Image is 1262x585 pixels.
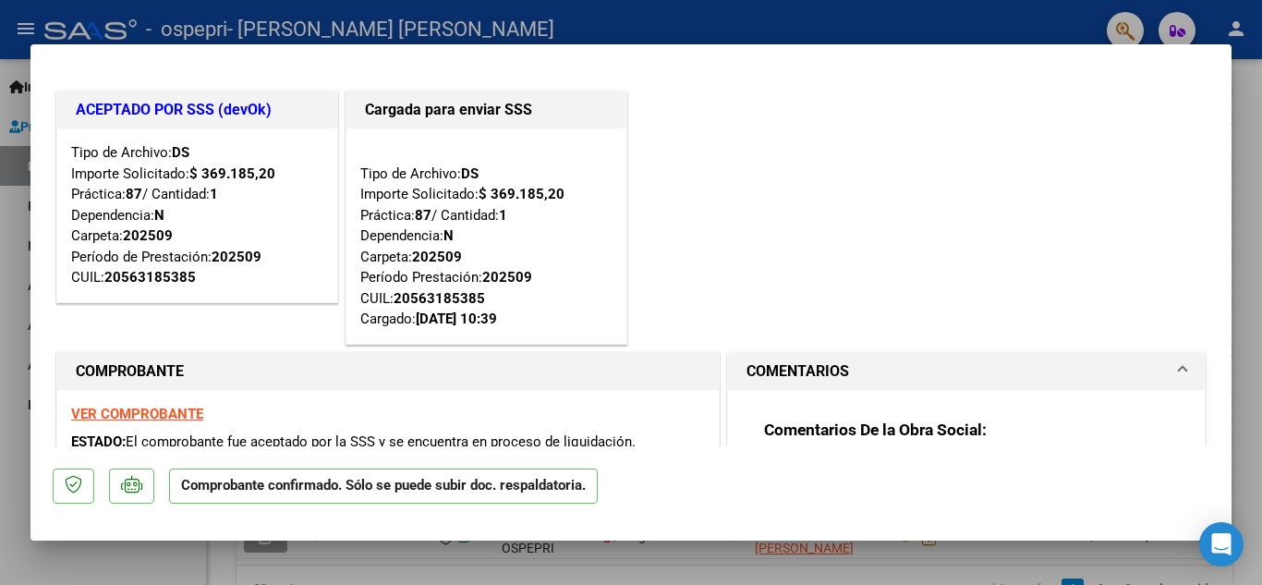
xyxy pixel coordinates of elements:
strong: 87 [126,186,142,202]
h1: COMENTARIOS [746,360,849,383]
a: VER COMPROBANTE [71,406,203,422]
strong: DS [172,144,189,161]
h1: Cargada para enviar SSS [365,99,608,121]
strong: 202509 [123,227,173,244]
strong: COMPROBANTE [76,362,184,380]
strong: $ 369.185,20 [189,165,275,182]
strong: DS [461,165,479,182]
strong: Comentarios De la Obra Social: [764,420,987,439]
h1: ACEPTADO POR SSS (devOk) [76,99,319,121]
div: 20563185385 [104,267,196,288]
span: El comprobante fue aceptado por la SSS y se encuentra en proceso de liquidación. [126,433,636,450]
strong: 87 [415,207,431,224]
div: 20563185385 [394,288,485,310]
div: Tipo de Archivo: Importe Solicitado: Práctica: / Cantidad: Dependencia: Carpeta: Período de Prest... [71,142,323,288]
strong: 1 [210,186,218,202]
strong: [DATE] 10:39 [416,311,497,327]
strong: 202509 [482,269,532,286]
div: Open Intercom Messenger [1199,522,1244,567]
strong: 1 [499,207,507,224]
strong: N [443,227,454,244]
mat-expansion-panel-header: COMENTARIOS [728,353,1205,390]
div: Tipo de Archivo: Importe Solicitado: Práctica: / Cantidad: Dependencia: Carpeta: Período Prestaci... [360,142,613,330]
strong: $ 369.185,20 [479,186,564,202]
p: Comprobante confirmado. Sólo se puede subir doc. respaldatoria. [169,469,598,505]
strong: 202509 [212,249,261,265]
strong: 202509 [412,249,462,265]
span: ESTADO: [71,433,126,450]
strong: N [154,207,164,224]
